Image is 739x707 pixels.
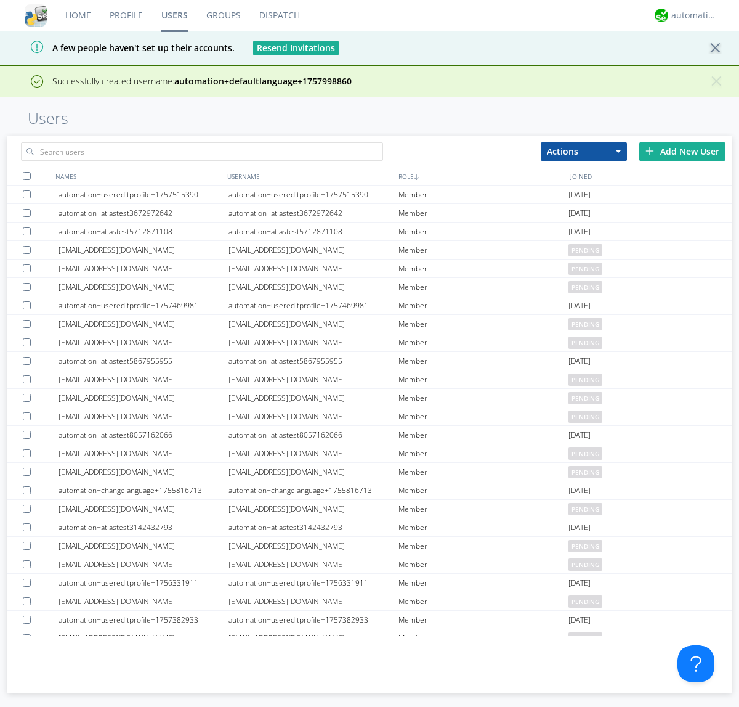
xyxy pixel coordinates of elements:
img: cddb5a64eb264b2086981ab96f4c1ba7 [25,4,47,27]
span: Successfully created username: [52,75,352,87]
div: Member [398,278,568,296]
img: d2d01cd9b4174d08988066c6d424eccd [655,9,668,22]
div: Member [398,223,568,240]
a: automation+atlastest3672972642automation+atlastest3672972642Member[DATE] [7,204,732,223]
a: [EMAIL_ADDRESS][DOMAIN_NAME][EMAIL_ADDRESS][DOMAIN_NAME]Memberpending [7,592,732,611]
div: automation+usereditprofile+1756331911 [59,574,228,592]
div: [EMAIL_ADDRESS][DOMAIN_NAME] [59,463,228,481]
div: Member [398,555,568,573]
div: [EMAIL_ADDRESS][DOMAIN_NAME] [228,389,398,407]
div: Member [398,296,568,314]
button: Actions [541,142,627,161]
div: [EMAIL_ADDRESS][DOMAIN_NAME] [59,537,228,555]
div: [EMAIL_ADDRESS][DOMAIN_NAME] [228,241,398,259]
a: automation+usereditprofile+1757469981automation+usereditprofile+1757469981Member[DATE] [7,296,732,315]
a: [EMAIL_ADDRESS][DOMAIN_NAME][EMAIL_ADDRESS][DOMAIN_NAME]Memberpending [7,315,732,333]
div: [EMAIL_ADDRESS][DOMAIN_NAME] [228,407,398,425]
span: [DATE] [568,426,591,444]
div: automation+usereditprofile+1757515390 [59,186,228,203]
div: Member [398,352,568,370]
a: [EMAIL_ADDRESS][DOMAIN_NAME][EMAIL_ADDRESS][DOMAIN_NAME]Memberpending [7,389,732,407]
span: pending [568,503,602,515]
div: Add New User [639,142,725,161]
div: Member [398,426,568,444]
div: USERNAME [224,167,396,185]
div: automation+usereditprofile+1757469981 [228,296,398,314]
span: pending [568,392,602,404]
div: automation+atlastest5867955955 [228,352,398,370]
input: Search users [21,142,383,161]
a: [EMAIL_ADDRESS][DOMAIN_NAME][EMAIL_ADDRESS][DOMAIN_NAME]Memberpending [7,260,732,278]
span: [DATE] [568,352,591,370]
a: [EMAIL_ADDRESS][DOMAIN_NAME][EMAIL_ADDRESS][DOMAIN_NAME]Memberpending [7,278,732,296]
span: [DATE] [568,611,591,629]
div: Member [398,407,568,425]
div: [EMAIL_ADDRESS][DOMAIN_NAME] [228,463,398,481]
a: automation+usereditprofile+1756331911automation+usereditprofile+1756331911Member[DATE] [7,574,732,592]
div: automation+atlastest8057162066 [59,426,228,444]
span: pending [568,374,602,386]
span: pending [568,318,602,330]
div: automation+usereditprofile+1756331911 [228,574,398,592]
div: NAMES [52,167,224,185]
span: [DATE] [568,223,591,241]
div: automation+changelanguage+1755816713 [228,481,398,499]
a: [EMAIL_ADDRESS][DOMAIN_NAME][EMAIL_ADDRESS][DOMAIN_NAME]Memberpending [7,463,732,481]
a: automation+usereditprofile+1757382933automation+usereditprofile+1757382933Member[DATE] [7,611,732,629]
div: automation+usereditprofile+1757469981 [59,296,228,314]
strong: automation+defaultlanguage+1757998860 [174,75,352,87]
div: Member [398,370,568,388]
div: [EMAIL_ADDRESS][DOMAIN_NAME] [59,333,228,351]
div: Member [398,260,568,277]
div: Member [398,241,568,259]
div: [EMAIL_ADDRESS][DOMAIN_NAME] [59,260,228,277]
span: [DATE] [568,518,591,537]
div: [EMAIL_ADDRESS][DOMAIN_NAME] [228,500,398,518]
a: automation+atlastest3142432793automation+atlastest3142432793Member[DATE] [7,518,732,537]
div: [EMAIL_ADDRESS][DOMAIN_NAME] [228,370,398,388]
div: Member [398,481,568,499]
div: [EMAIL_ADDRESS][DOMAIN_NAME] [59,241,228,259]
span: pending [568,558,602,571]
a: automation+changelanguage+1755816713automation+changelanguage+1755816713Member[DATE] [7,481,732,500]
div: automation+usereditprofile+1757382933 [59,611,228,629]
div: automation+atlas [671,9,717,22]
div: automation+atlastest3672972642 [59,204,228,222]
a: automation+atlastest5867955955automation+atlastest5867955955Member[DATE] [7,352,732,370]
div: [EMAIL_ADDRESS][DOMAIN_NAME] [59,370,228,388]
div: [EMAIL_ADDRESS][DOMAIN_NAME] [59,555,228,573]
div: Member [398,629,568,647]
div: automation+atlastest3142432793 [228,518,398,536]
span: pending [568,281,602,293]
div: Member [398,500,568,518]
span: pending [568,263,602,275]
a: [EMAIL_ADDRESS][DOMAIN_NAME][EMAIL_ADDRESS][DOMAIN_NAME]Memberpending [7,629,732,648]
div: ROLE [395,167,567,185]
span: [DATE] [568,574,591,592]
span: A few people haven't set up their accounts. [9,42,235,54]
div: [EMAIL_ADDRESS][DOMAIN_NAME] [59,629,228,647]
a: [EMAIL_ADDRESS][DOMAIN_NAME][EMAIL_ADDRESS][DOMAIN_NAME]Memberpending [7,555,732,574]
a: automation+usereditprofile+1757515390automation+usereditprofile+1757515390Member[DATE] [7,186,732,204]
div: Member [398,315,568,333]
div: Member [398,389,568,407]
div: automation+atlastest8057162066 [228,426,398,444]
span: pending [568,632,602,645]
span: [DATE] [568,204,591,223]
div: Member [398,204,568,222]
div: [EMAIL_ADDRESS][DOMAIN_NAME] [59,407,228,425]
div: [EMAIL_ADDRESS][DOMAIN_NAME] [59,315,228,333]
span: pending [568,411,602,423]
span: [DATE] [568,296,591,315]
div: JOINED [567,167,739,185]
div: [EMAIL_ADDRESS][DOMAIN_NAME] [59,500,228,518]
img: plus.svg [645,147,654,155]
span: pending [568,244,602,256]
a: [EMAIL_ADDRESS][DOMAIN_NAME][EMAIL_ADDRESS][DOMAIN_NAME]Memberpending [7,370,732,389]
div: automation+usereditprofile+1757515390 [228,186,398,203]
a: [EMAIL_ADDRESS][DOMAIN_NAME][EMAIL_ADDRESS][DOMAIN_NAME]Memberpending [7,407,732,426]
div: automation+atlastest5867955955 [59,352,228,370]
div: [EMAIL_ADDRESS][DOMAIN_NAME] [228,537,398,555]
a: [EMAIL_ADDRESS][DOMAIN_NAME][EMAIL_ADDRESS][DOMAIN_NAME]Memberpending [7,333,732,352]
div: [EMAIL_ADDRESS][DOMAIN_NAME] [228,555,398,573]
